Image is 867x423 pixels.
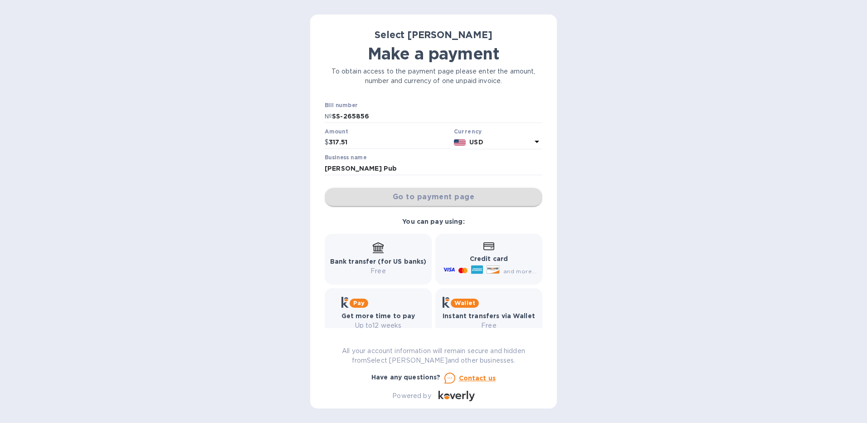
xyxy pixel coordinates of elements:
[469,138,483,146] b: USD
[459,374,496,382] u: Contact us
[353,300,365,306] b: Pay
[325,129,348,134] label: Amount
[325,112,332,121] p: №
[325,44,542,63] h1: Make a payment
[454,128,482,135] b: Currency
[325,162,542,175] input: Enter business name
[443,312,535,320] b: Instant transfers via Wallet
[392,391,431,401] p: Powered by
[325,67,542,86] p: To obtain access to the payment page please enter the amount, number and currency of one unpaid i...
[341,312,415,320] b: Get more time to pay
[325,138,329,147] p: $
[330,258,427,265] b: Bank transfer (for US banks)
[341,321,415,330] p: Up to 12 weeks
[325,103,357,108] label: Bill number
[503,268,536,275] span: and more...
[470,255,508,262] b: Credit card
[454,139,466,146] img: USD
[375,29,492,40] b: Select [PERSON_NAME]
[454,300,475,306] b: Wallet
[332,109,542,123] input: Enter bill number
[371,374,441,381] b: Have any questions?
[329,136,450,149] input: 0.00
[402,218,464,225] b: You can pay using:
[443,321,535,330] p: Free
[330,266,427,276] p: Free
[325,155,366,161] label: Business name
[325,346,542,365] p: All your account information will remain secure and hidden from Select [PERSON_NAME] and other bu...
